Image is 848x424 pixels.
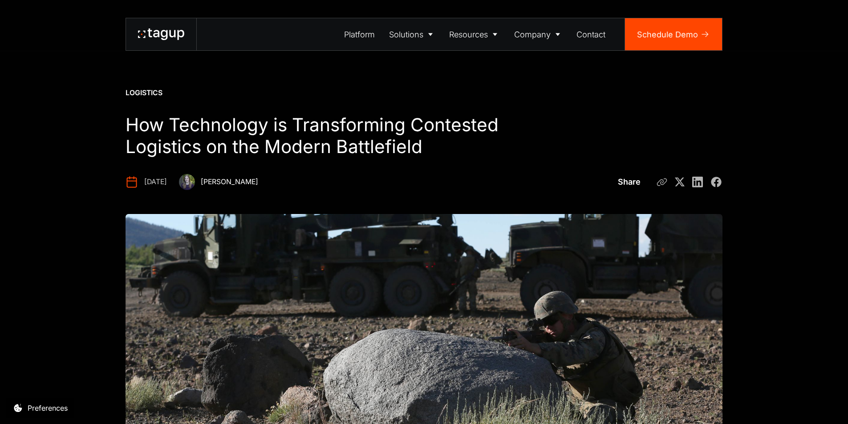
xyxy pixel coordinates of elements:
[576,28,605,40] div: Contact
[389,28,423,40] div: Solutions
[514,28,551,40] div: Company
[126,114,523,158] h1: How Technology is Transforming Contested Logistics on the Modern Battlefield
[625,18,722,50] a: Schedule Demo
[570,18,613,50] a: Contact
[637,28,698,40] div: Schedule Demo
[179,174,195,190] img: Nicole Laskowski
[382,18,442,50] a: Solutions
[337,18,382,50] a: Platform
[442,18,507,50] a: Resources
[201,177,258,187] div: [PERSON_NAME]
[144,177,167,187] div: [DATE]
[618,176,641,188] div: Share
[507,18,570,50] a: Company
[449,28,488,40] div: Resources
[28,403,68,413] div: Preferences
[344,28,375,40] div: Platform
[126,88,162,98] div: Logistics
